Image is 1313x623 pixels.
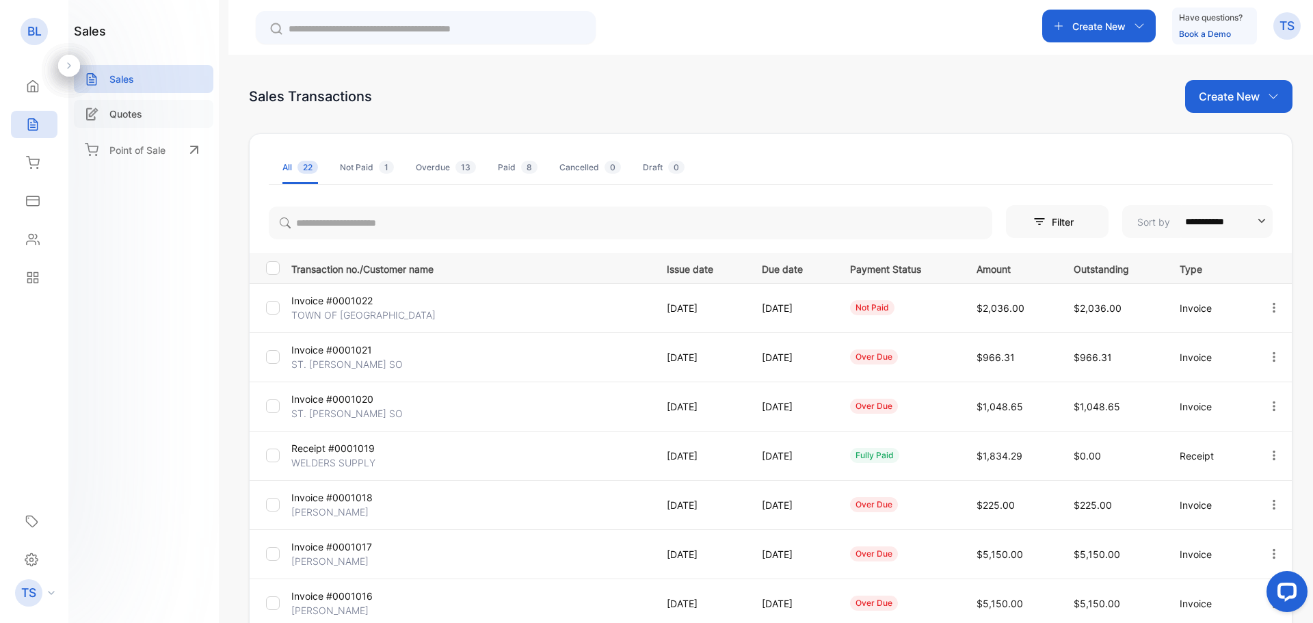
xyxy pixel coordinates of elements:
p: [DATE] [667,449,734,463]
div: over due [850,546,898,561]
span: $1,048.65 [1074,401,1120,412]
span: $2,036.00 [1074,302,1122,314]
a: Point of Sale [74,135,213,165]
p: [DATE] [762,301,822,315]
button: Sort by [1122,205,1273,238]
button: Create New [1185,80,1292,113]
p: Due date [762,259,822,276]
p: Invoice [1180,350,1239,364]
p: TS [21,584,36,602]
p: Invoice [1180,498,1239,512]
p: Issue date [667,259,734,276]
div: Not Paid [340,161,394,174]
span: 0 [605,161,621,174]
div: over due [850,349,898,364]
p: [DATE] [762,350,822,364]
p: Invoice [1180,596,1239,611]
p: Sales [109,72,134,86]
div: Sales Transactions [249,86,372,107]
p: TOWN OF [GEOGRAPHIC_DATA] [291,308,436,322]
p: Invoice [1180,547,1239,561]
div: Paid [498,161,538,174]
span: 1 [379,161,394,174]
div: Cancelled [559,161,621,174]
p: Receipt [1180,449,1239,463]
p: Invoice #0001016 [291,589,411,603]
p: Create New [1072,19,1126,34]
span: $1,048.65 [977,401,1023,412]
p: Type [1180,259,1239,276]
span: $2,036.00 [977,302,1024,314]
p: Have questions? [1179,11,1243,25]
p: [DATE] [762,399,822,414]
p: Quotes [109,107,142,121]
span: $5,150.00 [977,598,1023,609]
div: fully paid [850,448,899,463]
p: Invoice #0001020 [291,392,411,406]
span: $5,150.00 [1074,548,1120,560]
p: Invoice #0001022 [291,293,411,308]
p: Create New [1199,88,1260,105]
span: 8 [521,161,538,174]
p: [DATE] [762,596,822,611]
span: $5,150.00 [977,548,1023,560]
iframe: LiveChat chat widget [1256,566,1313,623]
p: Invoice #0001018 [291,490,411,505]
p: Invoice [1180,301,1239,315]
span: $1,834.29 [977,450,1022,462]
p: Receipt #0001019 [291,441,411,455]
p: BL [27,23,42,40]
span: $0.00 [1074,450,1101,462]
p: Invoice [1180,399,1239,414]
p: TS [1279,17,1295,35]
p: [PERSON_NAME] [291,505,411,519]
a: Quotes [74,100,213,128]
button: Create New [1042,10,1156,42]
p: [DATE] [667,498,734,512]
div: not paid [850,300,894,315]
span: $225.00 [1074,499,1112,511]
p: [PERSON_NAME] [291,554,411,568]
p: Transaction no./Customer name [291,259,650,276]
div: Draft [643,161,685,174]
p: [DATE] [667,301,734,315]
p: Point of Sale [109,143,165,157]
p: [PERSON_NAME] [291,603,411,618]
div: over due [850,596,898,611]
p: [DATE] [667,596,734,611]
p: WELDERS SUPPLY [291,455,411,470]
h1: sales [74,22,106,40]
p: [DATE] [762,547,822,561]
p: [DATE] [667,547,734,561]
p: ST. [PERSON_NAME] SO [291,357,411,371]
p: Sort by [1137,215,1170,229]
a: Book a Demo [1179,29,1231,39]
a: Sales [74,65,213,93]
div: over due [850,399,898,414]
span: 13 [455,161,476,174]
p: Outstanding [1074,259,1152,276]
span: $5,150.00 [1074,598,1120,609]
p: Amount [977,259,1046,276]
div: Overdue [416,161,476,174]
div: over due [850,497,898,512]
p: [DATE] [667,350,734,364]
span: 22 [297,161,318,174]
span: $966.31 [977,352,1015,363]
p: [DATE] [762,449,822,463]
p: [DATE] [667,399,734,414]
span: 0 [668,161,685,174]
div: All [282,161,318,174]
span: $966.31 [1074,352,1112,363]
p: Invoice #0001021 [291,343,411,357]
p: ST. [PERSON_NAME] SO [291,406,411,421]
button: TS [1273,10,1301,42]
p: Invoice #0001017 [291,540,411,554]
span: $225.00 [977,499,1015,511]
p: Payment Status [850,259,949,276]
p: [DATE] [762,498,822,512]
